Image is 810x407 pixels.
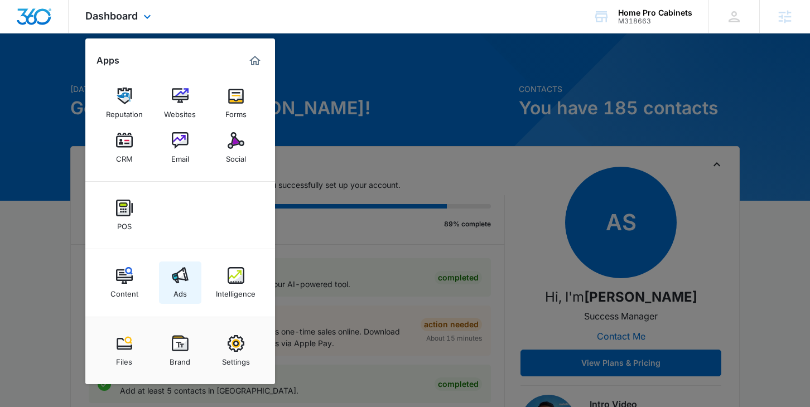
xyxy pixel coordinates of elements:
[103,194,146,236] a: POS
[29,29,123,38] div: Domain: [DOMAIN_NAME]
[18,29,27,38] img: website_grey.svg
[42,66,100,73] div: Domain Overview
[164,104,196,119] div: Websites
[225,104,247,119] div: Forms
[159,330,201,372] a: Brand
[116,149,133,163] div: CRM
[159,261,201,304] a: Ads
[123,66,188,73] div: Keywords by Traffic
[103,261,146,304] a: Content
[171,149,189,163] div: Email
[111,65,120,74] img: tab_keywords_by_traffic_grey.svg
[215,330,257,372] a: Settings
[170,352,190,366] div: Brand
[159,127,201,169] a: Email
[31,18,55,27] div: v 4.0.25
[110,284,138,298] div: Content
[246,52,264,70] a: Marketing 360® Dashboard
[103,127,146,169] a: CRM
[18,18,27,27] img: logo_orange.svg
[215,261,257,304] a: Intelligence
[222,352,250,366] div: Settings
[30,65,39,74] img: tab_domain_overview_orange.svg
[215,127,257,169] a: Social
[106,104,143,119] div: Reputation
[159,82,201,124] a: Websites
[226,149,246,163] div: Social
[117,216,132,231] div: POS
[116,352,132,366] div: Files
[173,284,187,298] div: Ads
[618,8,692,17] div: account name
[216,284,255,298] div: Intelligence
[97,55,119,66] h2: Apps
[103,82,146,124] a: Reputation
[103,330,146,372] a: Files
[618,17,692,25] div: account id
[85,10,138,22] span: Dashboard
[215,82,257,124] a: Forms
